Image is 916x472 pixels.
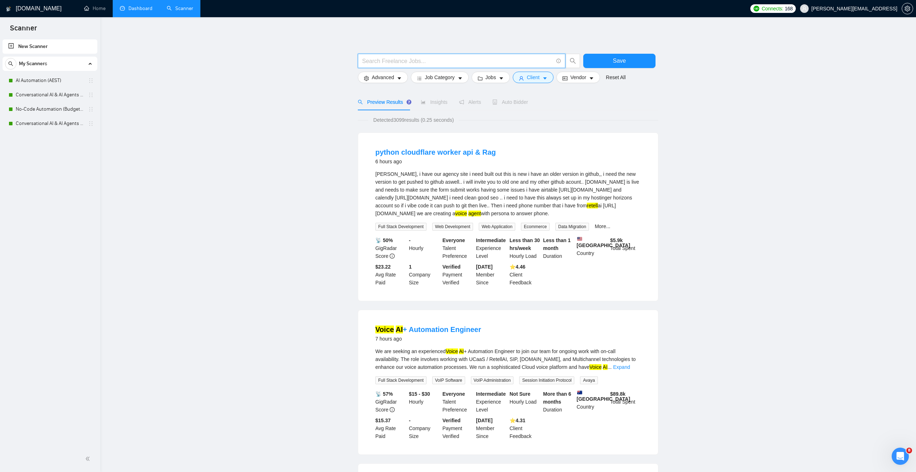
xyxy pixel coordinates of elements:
[372,73,394,81] span: Advanced
[409,264,412,270] b: 1
[375,237,393,243] b: 📡 50%
[595,223,610,229] a: More...
[375,326,481,333] a: Voice AI+ Automation Engineer
[362,57,553,66] input: Search Freelance Jobs...
[542,236,575,260] div: Duration
[421,99,447,105] span: Insights
[397,76,402,81] span: caret-down
[508,263,542,286] div: Client Feedback
[543,237,571,251] b: Less than 1 month
[443,237,465,243] b: Everyone
[4,23,43,38] span: Scanner
[408,416,441,440] div: Company Size
[16,102,84,116] a: No-Code Automation (Budget Filters W4, Aug)
[519,376,574,384] span: Session Initiation Protocol
[902,6,913,11] a: setting
[6,3,11,15] img: logo
[492,100,497,105] span: robot
[120,5,152,11] a: dashboardDashboard
[375,264,391,270] b: $23.22
[441,390,475,414] div: Talent Preference
[587,203,598,208] mark: retell
[556,59,561,63] span: info-circle
[762,5,783,13] span: Connects:
[542,390,575,414] div: Duration
[486,73,496,81] span: Jobs
[577,390,630,402] b: [GEOGRAPHIC_DATA]
[375,347,641,371] div: We are seeking an experienced + Automation Engineer to join our team for ongoing work with on-cal...
[5,61,16,66] span: search
[583,54,656,68] button: Save
[390,254,395,259] span: info-circle
[16,73,84,88] a: AI Automation (AEST)
[508,416,542,440] div: Client Feedback
[510,391,530,397] b: Not Sure
[610,237,623,243] b: $ 5.9k
[441,416,475,440] div: Payment Verified
[906,448,912,453] span: 8
[375,170,641,217] div: [PERSON_NAME], i have our agency site i need built out this is new i have an older version in git...
[476,237,506,243] b: Intermediate
[543,391,571,405] b: More than 6 months
[479,223,515,231] span: Web Application
[555,223,589,231] span: Data Migration
[471,376,514,384] span: VoIP Administration
[443,418,461,423] b: Verified
[542,76,547,81] span: caret-down
[408,236,441,260] div: Hourly
[508,390,542,414] div: Hourly Load
[85,455,92,462] span: double-left
[408,390,441,414] div: Hourly
[459,99,481,105] span: Alerts
[474,263,508,286] div: Member Since
[455,211,467,216] mark: voice
[408,263,441,286] div: Company Size
[16,116,84,131] a: Conversational AI & AI Agents (Budget Filters)
[510,418,525,423] b: ⭐️ 4.31
[458,76,463,81] span: caret-down
[443,391,465,397] b: Everyone
[499,76,504,81] span: caret-down
[610,391,625,397] b: $ 89.8k
[19,57,47,71] span: My Scanners
[459,100,464,105] span: notification
[375,148,496,156] a: python cloudflare worker api & Rag
[577,390,582,395] img: 🇦🇺
[575,236,609,260] div: Country
[577,236,630,248] b: [GEOGRAPHIC_DATA]
[613,364,630,370] a: Expand
[396,326,403,333] mark: AI
[754,6,759,11] img: upwork-logo.png
[375,326,394,333] mark: Voice
[589,76,594,81] span: caret-down
[375,418,391,423] b: $15.37
[374,416,408,440] div: Avg Rate Paid
[562,76,567,81] span: idcard
[476,264,492,270] b: [DATE]
[521,223,550,231] span: Ecommerce
[432,223,473,231] span: Web Development
[476,391,506,397] b: Intermediate
[375,157,496,166] div: 6 hours ago
[589,364,601,370] mark: Voice
[492,99,528,105] span: Auto Bidder
[374,236,408,260] div: GigRadar Score
[358,100,363,105] span: search
[446,348,458,354] mark: Voice
[577,236,582,241] img: 🇺🇸
[474,236,508,260] div: Experience Level
[374,390,408,414] div: GigRadar Score
[474,390,508,414] div: Experience Level
[441,263,475,286] div: Payment Verified
[513,72,554,83] button: userClientcaret-down
[417,76,422,81] span: bars
[375,334,481,343] div: 7 hours ago
[902,3,913,14] button: setting
[409,237,411,243] b: -
[368,116,459,124] span: Detected 3099 results (0.25 seconds)
[375,223,427,231] span: Full Stack Development
[358,72,408,83] button: settingAdvancedcaret-down
[364,76,369,81] span: setting
[802,6,807,11] span: user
